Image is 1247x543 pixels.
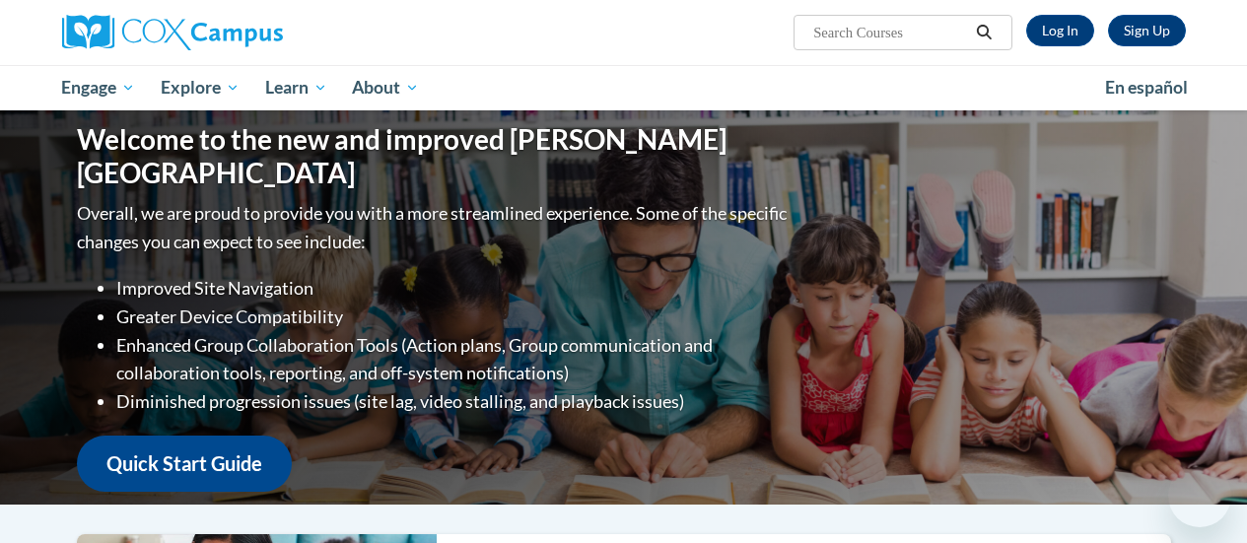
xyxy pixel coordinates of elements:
[161,76,240,100] span: Explore
[252,65,340,110] a: Learn
[116,303,792,331] li: Greater Device Compatibility
[1105,77,1188,98] span: En español
[116,387,792,416] li: Diminished progression issues (site lag, video stalling, and playback issues)
[47,65,1201,110] div: Main menu
[77,199,792,256] p: Overall, we are proud to provide you with a more streamlined experience. Some of the specific cha...
[1026,15,1094,46] a: Log In
[116,274,792,303] li: Improved Site Navigation
[62,15,283,50] img: Cox Campus
[77,436,292,492] a: Quick Start Guide
[1108,15,1186,46] a: Register
[1092,67,1201,108] a: En español
[116,331,792,388] li: Enhanced Group Collaboration Tools (Action plans, Group communication and collaboration tools, re...
[77,123,792,189] h1: Welcome to the new and improved [PERSON_NAME][GEOGRAPHIC_DATA]
[49,65,149,110] a: Engage
[969,21,999,44] button: Search
[339,65,432,110] a: About
[1168,464,1231,527] iframe: Button to launch messaging window
[62,15,417,50] a: Cox Campus
[148,65,252,110] a: Explore
[811,21,969,44] input: Search Courses
[61,76,135,100] span: Engage
[352,76,419,100] span: About
[265,76,327,100] span: Learn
